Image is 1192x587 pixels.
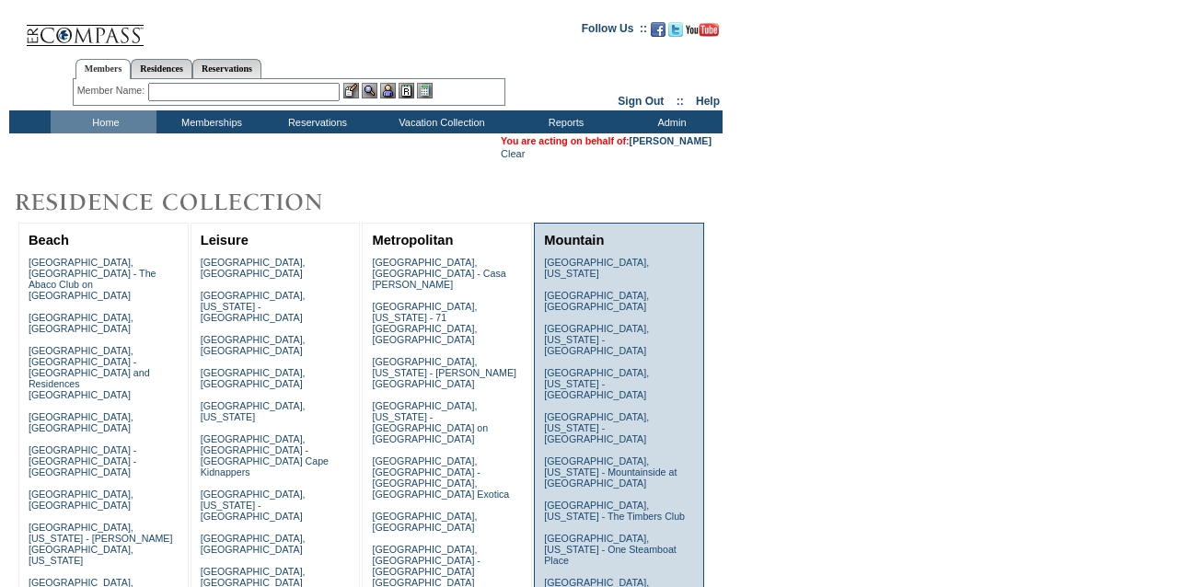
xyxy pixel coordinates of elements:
[501,148,525,159] a: Clear
[201,400,306,422] a: [GEOGRAPHIC_DATA], [US_STATE]
[668,22,683,37] img: Follow us on Twitter
[544,533,677,566] a: [GEOGRAPHIC_DATA], [US_STATE] - One Steamboat Place
[372,301,477,345] a: [GEOGRAPHIC_DATA], [US_STATE] - 71 [GEOGRAPHIC_DATA], [GEOGRAPHIC_DATA]
[668,28,683,39] a: Follow us on Twitter
[25,9,145,47] img: Compass Home
[29,411,133,433] a: [GEOGRAPHIC_DATA], [GEOGRAPHIC_DATA]
[156,110,262,133] td: Memberships
[686,23,719,37] img: Subscribe to our YouTube Channel
[131,59,192,78] a: Residences
[544,411,649,444] a: [GEOGRAPHIC_DATA], [US_STATE] - [GEOGRAPHIC_DATA]
[372,511,477,533] a: [GEOGRAPHIC_DATA], [GEOGRAPHIC_DATA]
[651,22,665,37] img: Become our fan on Facebook
[201,233,249,247] a: Leisure
[201,367,306,389] a: [GEOGRAPHIC_DATA], [GEOGRAPHIC_DATA]
[201,257,306,279] a: [GEOGRAPHIC_DATA], [GEOGRAPHIC_DATA]
[201,290,306,323] a: [GEOGRAPHIC_DATA], [US_STATE] - [GEOGRAPHIC_DATA]
[372,233,453,247] a: Metropolitan
[9,184,368,221] img: Destinations by Exclusive Resorts
[362,83,377,98] img: View
[343,83,359,98] img: b_edit.gif
[29,522,173,566] a: [GEOGRAPHIC_DATA], [US_STATE] - [PERSON_NAME][GEOGRAPHIC_DATA], [US_STATE]
[544,233,604,247] a: Mountain
[544,323,649,356] a: [GEOGRAPHIC_DATA], [US_STATE] - [GEOGRAPHIC_DATA]
[29,444,136,478] a: [GEOGRAPHIC_DATA] - [GEOGRAPHIC_DATA] - [GEOGRAPHIC_DATA]
[677,95,684,108] span: ::
[201,334,306,356] a: [GEOGRAPHIC_DATA], [GEOGRAPHIC_DATA]
[29,312,133,334] a: [GEOGRAPHIC_DATA], [GEOGRAPHIC_DATA]
[192,59,261,78] a: Reservations
[372,455,509,500] a: [GEOGRAPHIC_DATA], [GEOGRAPHIC_DATA] - [GEOGRAPHIC_DATA], [GEOGRAPHIC_DATA] Exotica
[617,110,723,133] td: Admin
[582,20,647,42] td: Follow Us ::
[544,500,685,522] a: [GEOGRAPHIC_DATA], [US_STATE] - The Timbers Club
[29,345,150,400] a: [GEOGRAPHIC_DATA], [GEOGRAPHIC_DATA] - [GEOGRAPHIC_DATA] and Residences [GEOGRAPHIC_DATA]
[511,110,617,133] td: Reports
[544,455,677,489] a: [GEOGRAPHIC_DATA], [US_STATE] - Mountainside at [GEOGRAPHIC_DATA]
[686,28,719,39] a: Subscribe to our YouTube Channel
[372,257,505,290] a: [GEOGRAPHIC_DATA], [GEOGRAPHIC_DATA] - Casa [PERSON_NAME]
[399,83,414,98] img: Reservations
[201,533,306,555] a: [GEOGRAPHIC_DATA], [GEOGRAPHIC_DATA]
[417,83,433,98] img: b_calculator.gif
[51,110,156,133] td: Home
[75,59,132,79] a: Members
[262,110,368,133] td: Reservations
[544,367,649,400] a: [GEOGRAPHIC_DATA], [US_STATE] - [GEOGRAPHIC_DATA]
[651,28,665,39] a: Become our fan on Facebook
[630,135,712,146] a: [PERSON_NAME]
[201,433,329,478] a: [GEOGRAPHIC_DATA], [GEOGRAPHIC_DATA] - [GEOGRAPHIC_DATA] Cape Kidnappers
[29,233,69,247] a: Beach
[9,28,24,29] img: i.gif
[696,95,720,108] a: Help
[372,356,516,389] a: [GEOGRAPHIC_DATA], [US_STATE] - [PERSON_NAME][GEOGRAPHIC_DATA]
[201,489,306,522] a: [GEOGRAPHIC_DATA], [US_STATE] - [GEOGRAPHIC_DATA]
[618,95,664,108] a: Sign Out
[372,400,488,444] a: [GEOGRAPHIC_DATA], [US_STATE] - [GEOGRAPHIC_DATA] on [GEOGRAPHIC_DATA]
[544,257,649,279] a: [GEOGRAPHIC_DATA], [US_STATE]
[29,257,156,301] a: [GEOGRAPHIC_DATA], [GEOGRAPHIC_DATA] - The Abaco Club on [GEOGRAPHIC_DATA]
[380,83,396,98] img: Impersonate
[544,290,649,312] a: [GEOGRAPHIC_DATA], [GEOGRAPHIC_DATA]
[29,489,133,511] a: [GEOGRAPHIC_DATA], [GEOGRAPHIC_DATA]
[77,83,148,98] div: Member Name:
[501,135,712,146] span: You are acting on behalf of:
[368,110,511,133] td: Vacation Collection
